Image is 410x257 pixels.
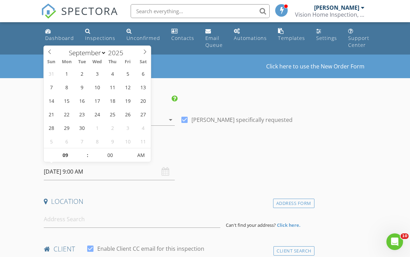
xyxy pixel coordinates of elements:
[75,134,89,148] span: October 7, 2025
[273,246,314,256] div: Client Search
[44,107,58,121] span: September 21, 2025
[44,163,175,180] input: Select date
[44,244,312,254] h4: client
[74,60,90,64] span: Tue
[44,134,58,148] span: October 5, 2025
[121,121,134,134] span: October 3, 2025
[191,116,293,123] label: [PERSON_NAME] specifically requested
[234,35,267,41] div: Automations
[106,107,119,121] span: September 25, 2025
[169,25,197,45] a: Contacts
[60,121,73,134] span: September 29, 2025
[44,211,220,228] input: Address Search
[97,245,204,252] label: Enable Client CC email for this inspection
[120,60,136,64] span: Fri
[106,67,119,80] span: September 4, 2025
[44,149,312,158] h4: Date/Time
[124,25,163,45] a: Unconfirmed
[59,60,74,64] span: Mon
[136,94,150,107] span: September 20, 2025
[44,121,58,134] span: September 28, 2025
[171,35,194,41] div: Contacts
[90,80,104,94] span: September 10, 2025
[44,80,58,94] span: September 7, 2025
[106,48,129,57] input: Year
[278,35,305,41] div: Templates
[106,134,119,148] span: October 9, 2025
[106,94,119,107] span: September 18, 2025
[90,134,104,148] span: October 8, 2025
[106,80,119,94] span: September 11, 2025
[314,4,359,11] div: [PERSON_NAME]
[60,94,73,107] span: September 15, 2025
[41,9,118,24] a: SPECTORA
[90,94,104,107] span: September 17, 2025
[42,25,77,45] a: Dashboard
[44,67,58,80] span: August 31, 2025
[166,116,175,124] i: arrow_drop_down
[131,148,150,162] span: Click to toggle
[121,80,134,94] span: September 12, 2025
[45,35,74,41] div: Dashboard
[131,4,270,18] input: Search everything...
[313,25,340,45] a: Settings
[203,25,225,52] a: Email Queue
[61,3,118,18] span: SPECTORA
[231,25,270,45] a: Automations (Basic)
[277,222,301,228] strong: Click here.
[44,197,312,206] h4: Location
[60,80,73,94] span: September 8, 2025
[90,107,104,121] span: September 24, 2025
[82,25,118,45] a: Inspections
[106,121,119,134] span: October 2, 2025
[105,60,120,64] span: Thu
[401,233,409,239] span: 10
[136,80,150,94] span: September 13, 2025
[295,11,364,18] div: Vision Home Inspection, LLC
[60,134,73,148] span: October 6, 2025
[90,60,105,64] span: Wed
[316,35,337,41] div: Settings
[75,107,89,121] span: September 23, 2025
[90,121,104,134] span: October 1, 2025
[121,94,134,107] span: September 19, 2025
[386,233,403,250] iframe: Intercom live chat
[75,80,89,94] span: September 9, 2025
[44,94,58,107] span: September 14, 2025
[136,121,150,134] span: October 4, 2025
[60,107,73,121] span: September 22, 2025
[226,222,276,228] span: Can't find your address?
[44,60,59,64] span: Sun
[87,148,89,162] span: :
[136,67,150,80] span: September 6, 2025
[121,134,134,148] span: October 10, 2025
[121,67,134,80] span: September 5, 2025
[275,25,308,45] a: Templates
[205,35,223,48] div: Email Queue
[273,199,314,208] div: Address Form
[136,134,150,148] span: October 11, 2025
[126,35,160,41] div: Unconfirmed
[75,121,89,134] span: September 30, 2025
[85,35,115,41] div: Inspections
[60,67,73,80] span: September 1, 2025
[121,107,134,121] span: September 26, 2025
[90,67,104,80] span: September 3, 2025
[348,35,369,48] div: Support Center
[266,64,364,69] a: Click here to use the New Order Form
[136,107,150,121] span: September 27, 2025
[345,25,372,52] a: Support Center
[136,60,151,64] span: Sat
[75,94,89,107] span: September 16, 2025
[75,67,89,80] span: September 2, 2025
[41,3,56,19] img: The Best Home Inspection Software - Spectora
